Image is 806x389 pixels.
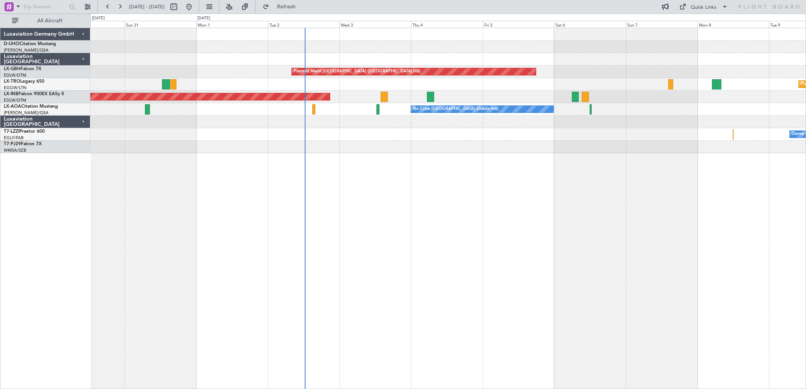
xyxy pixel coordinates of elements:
a: EDLW/DTM [4,72,26,78]
span: LX-GBH [4,67,20,71]
span: LX-INB [4,92,19,96]
a: WMSA/SZB [4,147,26,153]
div: Sun 31 [124,21,196,28]
span: LX-AOA [4,104,21,109]
span: D-IJHO [4,42,19,46]
input: Trip Number [23,1,67,13]
button: All Aircraft [8,15,82,27]
span: Refresh [271,4,302,9]
a: [PERSON_NAME]/QSA [4,47,49,53]
span: All Aircraft [20,18,80,24]
a: T7-PJ29Falcon 7X [4,142,42,146]
div: Tue 2 [268,21,340,28]
a: LX-TROLegacy 650 [4,79,44,84]
div: No Crew [GEOGRAPHIC_DATA] (Dublin Intl) [413,104,498,115]
div: Fri 5 [483,21,554,28]
div: Quick Links [691,4,716,11]
a: D-IJHOCitation Mustang [4,42,56,46]
div: Wed 3 [339,21,411,28]
div: [DATE] [197,15,210,22]
div: Thu 4 [411,21,483,28]
a: EDLW/DTM [4,97,26,103]
button: Quick Links [675,1,732,13]
button: Refresh [259,1,305,13]
div: Mon 8 [697,21,769,28]
span: LX-TRO [4,79,20,84]
span: [DATE] - [DATE] [129,3,165,10]
div: Sat 6 [554,21,626,28]
a: EGLF/FAB [4,135,24,141]
a: T7-LZZIPraetor 600 [4,129,45,134]
div: Mon 1 [196,21,268,28]
a: LX-INBFalcon 900EX EASy II [4,92,64,96]
span: T7-LZZI [4,129,19,134]
div: Planned Maint [GEOGRAPHIC_DATA] ([GEOGRAPHIC_DATA] Intl) [294,66,420,77]
div: Owner [792,129,804,140]
a: [PERSON_NAME]/QSA [4,110,49,116]
a: EGGW/LTN [4,85,27,91]
a: LX-GBHFalcon 7X [4,67,41,71]
div: [DATE] [92,15,105,22]
span: T7-PJ29 [4,142,21,146]
div: Sun 7 [626,21,697,28]
a: LX-AOACitation Mustang [4,104,58,109]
